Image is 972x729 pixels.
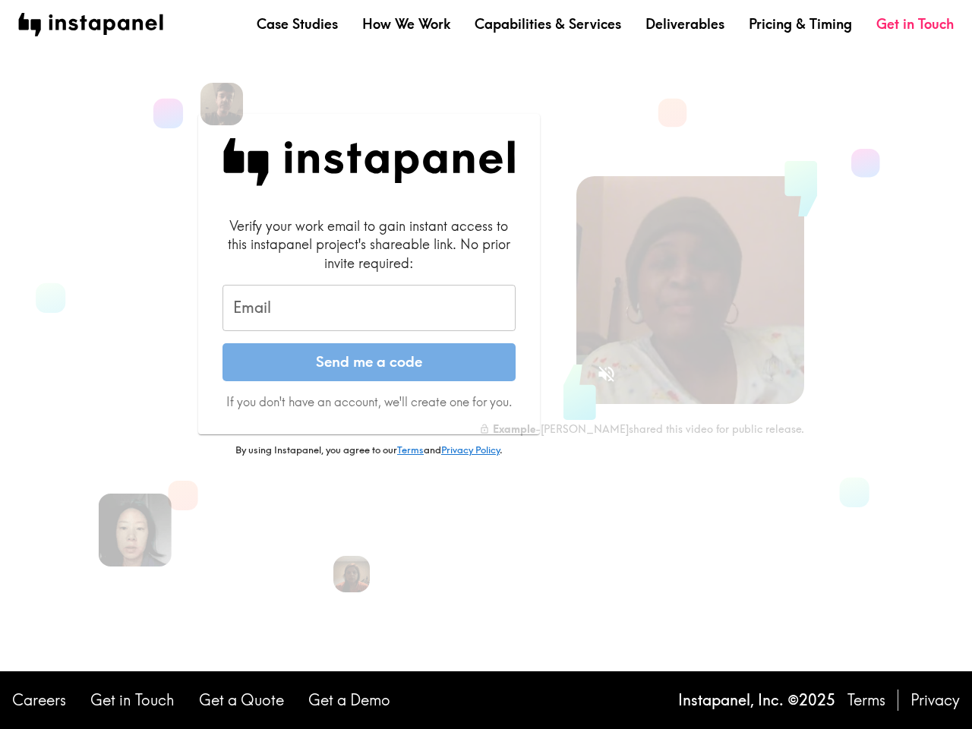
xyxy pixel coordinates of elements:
[876,14,954,33] a: Get in Touch
[493,422,535,436] b: Example
[222,216,516,273] div: Verify your work email to gain instant access to this instapanel project's shareable link. No pri...
[99,494,172,566] img: Rennie
[308,690,390,711] a: Get a Demo
[222,343,516,381] button: Send me a code
[479,422,804,436] div: - [PERSON_NAME] shared this video for public release.
[18,13,163,36] img: instapanel
[475,14,621,33] a: Capabilities & Services
[333,556,370,592] img: Trish
[200,83,243,125] img: Spencer
[222,138,516,186] img: Instapanel
[257,14,338,33] a: Case Studies
[362,14,450,33] a: How We Work
[90,690,175,711] a: Get in Touch
[749,14,852,33] a: Pricing & Timing
[397,443,424,456] a: Terms
[199,690,284,711] a: Get a Quote
[645,14,724,33] a: Deliverables
[847,690,885,711] a: Terms
[12,690,66,711] a: Careers
[198,443,540,457] p: By using Instapanel, you agree to our and .
[590,358,623,390] button: Sound is off
[678,690,835,711] p: Instapanel, Inc. © 2025
[441,443,500,456] a: Privacy Policy
[910,690,960,711] a: Privacy
[222,393,516,410] p: If you don't have an account, we'll create one for you.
